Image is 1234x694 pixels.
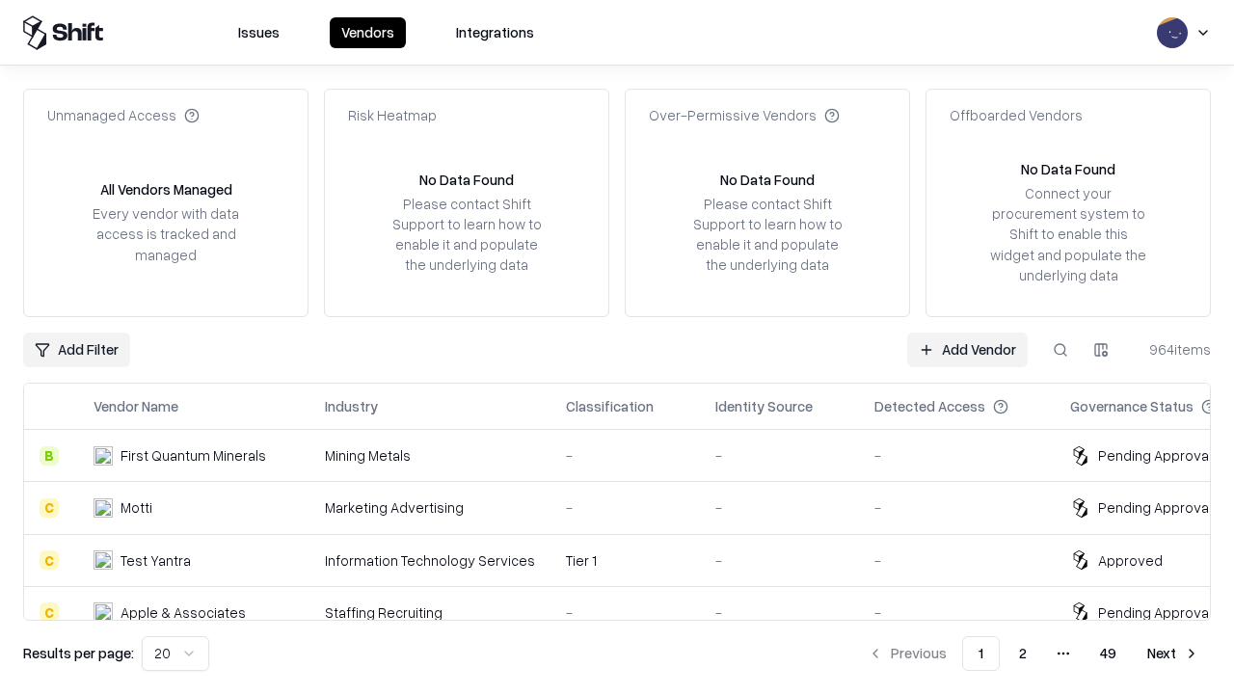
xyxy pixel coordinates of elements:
div: Vendor Name [94,396,178,416]
div: Apple & Associates [121,602,246,623]
button: Issues [227,17,291,48]
div: Unmanaged Access [47,105,200,125]
div: - [566,497,684,518]
div: - [874,497,1039,518]
div: First Quantum Minerals [121,445,266,466]
img: Motti [94,498,113,518]
div: Over-Permissive Vendors [649,105,840,125]
div: 964 items [1134,339,1211,360]
button: Next [1136,636,1211,671]
button: 2 [1004,636,1042,671]
div: - [566,445,684,466]
div: - [874,602,1039,623]
button: 49 [1085,636,1132,671]
div: - [874,445,1039,466]
button: Integrations [444,17,546,48]
div: Offboarded Vendors [950,105,1083,125]
div: Classification [566,396,654,416]
div: Motti [121,497,152,518]
div: Approved [1098,550,1163,571]
div: Every vendor with data access is tracked and managed [86,203,246,264]
div: - [566,602,684,623]
div: Information Technology Services [325,550,535,571]
a: Add Vendor [907,333,1028,367]
div: C [40,550,59,570]
div: B [40,446,59,466]
div: All Vendors Managed [100,179,232,200]
div: Industry [325,396,378,416]
div: Tier 1 [566,550,684,571]
div: - [874,550,1039,571]
button: Add Filter [23,333,130,367]
div: - [715,445,844,466]
nav: pagination [856,636,1211,671]
div: Identity Source [715,396,813,416]
div: Pending Approval [1098,497,1212,518]
div: No Data Found [419,170,514,190]
div: C [40,602,59,622]
img: First Quantum Minerals [94,446,113,466]
div: Pending Approval [1098,445,1212,466]
img: Apple & Associates [94,602,113,622]
div: Please contact Shift Support to learn how to enable it and populate the underlying data [387,194,547,276]
div: No Data Found [1021,159,1115,179]
img: Test Yantra [94,550,113,570]
div: Detected Access [874,396,985,416]
button: 1 [962,636,1000,671]
div: - [715,602,844,623]
div: Connect your procurement system to Shift to enable this widget and populate the underlying data [988,183,1148,285]
div: Marketing Advertising [325,497,535,518]
div: Staffing Recruiting [325,602,535,623]
div: No Data Found [720,170,815,190]
div: - [715,497,844,518]
div: Please contact Shift Support to learn how to enable it and populate the underlying data [687,194,847,276]
p: Results per page: [23,643,134,663]
div: Governance Status [1070,396,1194,416]
div: Mining Metals [325,445,535,466]
div: Pending Approval [1098,602,1212,623]
div: Test Yantra [121,550,191,571]
div: C [40,498,59,518]
button: Vendors [330,17,406,48]
div: Risk Heatmap [348,105,437,125]
div: - [715,550,844,571]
